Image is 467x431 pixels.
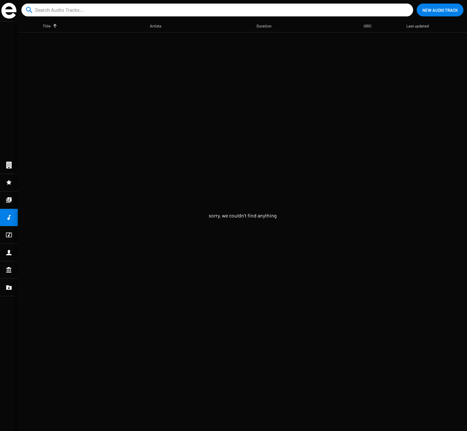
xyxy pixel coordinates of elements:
div: Artists [150,22,161,30]
div: Title [43,22,57,30]
div: Last updated [406,22,435,30]
div: Artists [150,22,168,30]
span: New Audio Track [422,4,458,16]
div: ISRC [364,22,378,30]
img: grand-sigle.svg [1,3,16,19]
div: Last updated [406,22,429,30]
mat-icon: search [25,6,34,14]
div: ISRC [364,22,372,30]
button: New Audio Track [417,4,463,16]
input: Search Audio Tracks... [35,4,402,16]
div: Duration [257,22,278,30]
div: Duration [257,22,271,30]
div: Title [43,22,51,30]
